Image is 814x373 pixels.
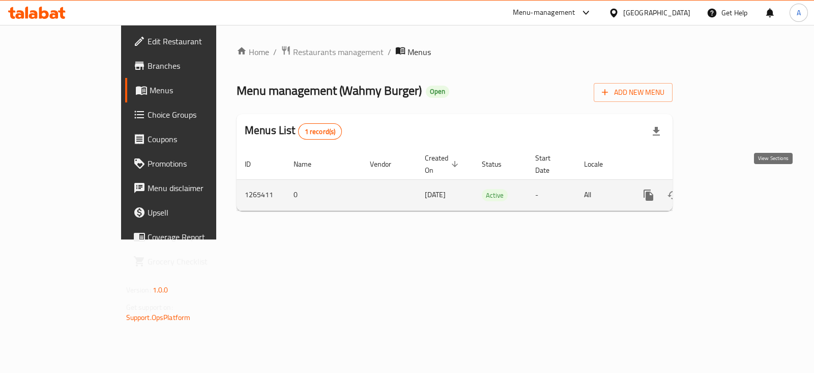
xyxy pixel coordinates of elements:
span: 1 record(s) [299,127,342,137]
button: more [636,183,661,207]
span: Add New Menu [602,86,664,99]
span: 1.0.0 [153,283,168,297]
td: All [576,179,628,210]
a: Support.OpsPlatform [126,311,191,324]
a: Choice Groups [125,102,257,127]
span: A [797,7,801,18]
span: Active [482,190,508,201]
span: Upsell [148,206,249,219]
span: Vendor [370,158,404,170]
span: Start Date [535,152,564,176]
div: [GEOGRAPHIC_DATA] [623,7,690,18]
span: Created On [425,152,461,176]
span: Menus [150,84,249,96]
span: ID [245,158,264,170]
span: [DATE] [425,188,446,201]
a: Promotions [125,151,257,176]
span: Promotions [148,157,249,170]
a: Upsell [125,200,257,225]
a: Branches [125,54,257,78]
span: Locale [584,158,616,170]
button: Add New Menu [594,83,673,102]
h2: Menus List [245,123,342,140]
a: Coverage Report [125,225,257,249]
span: Menu disclaimer [148,182,249,194]
th: Actions [628,149,742,180]
span: Get support on: [126,301,173,314]
nav: breadcrumb [237,45,673,59]
span: Edit Restaurant [148,35,249,47]
a: Edit Restaurant [125,29,257,54]
span: Coverage Report [148,231,249,243]
div: Menu-management [513,7,575,19]
li: / [273,46,277,58]
span: Version: [126,283,151,297]
button: Change Status [661,183,685,207]
li: / [388,46,391,58]
div: Open [426,86,449,98]
a: Grocery Checklist [125,249,257,274]
span: Coupons [148,133,249,145]
span: Open [426,87,449,96]
span: Grocery Checklist [148,255,249,268]
span: Name [294,158,325,170]
span: Menu management ( Wahmy Burger ) [237,79,422,102]
td: 1265411 [237,179,285,210]
td: 0 [285,179,362,210]
a: Menus [125,78,257,102]
span: Menus [408,46,431,58]
div: Export file [644,119,668,144]
a: Coupons [125,127,257,151]
a: Menu disclaimer [125,176,257,200]
a: Restaurants management [281,45,384,59]
span: Branches [148,60,249,72]
span: Status [482,158,515,170]
td: - [527,179,576,210]
table: enhanced table [237,149,742,211]
span: Restaurants management [293,46,384,58]
span: Choice Groups [148,109,249,121]
div: Total records count [298,123,342,140]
